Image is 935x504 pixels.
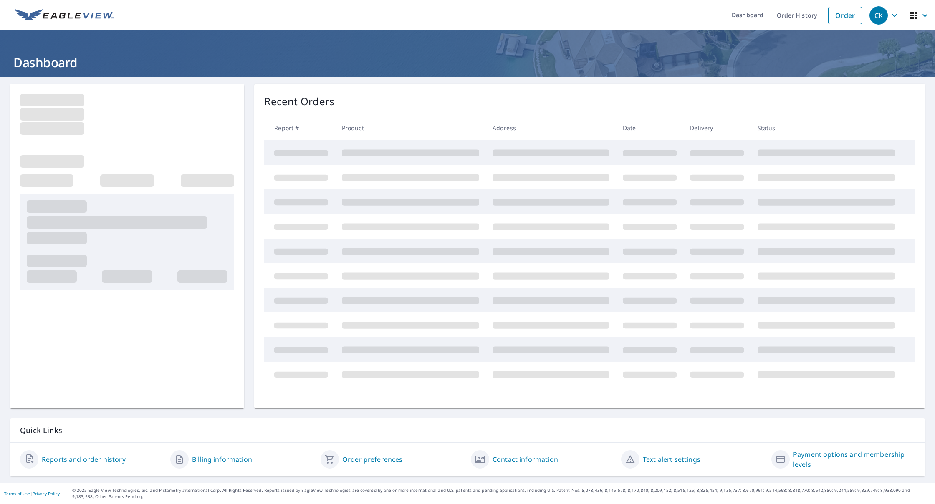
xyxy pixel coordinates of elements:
[4,491,60,496] p: |
[828,7,862,24] a: Order
[192,454,252,464] a: Billing information
[42,454,126,464] a: Reports and order history
[10,54,925,71] h1: Dashboard
[72,487,931,500] p: © 2025 Eagle View Technologies, Inc. and Pictometry International Corp. All Rights Reserved. Repo...
[493,454,558,464] a: Contact information
[264,116,335,140] th: Report #
[643,454,700,464] a: Text alert settings
[486,116,616,140] th: Address
[751,116,902,140] th: Status
[33,491,60,496] a: Privacy Policy
[616,116,683,140] th: Date
[342,454,403,464] a: Order preferences
[15,9,114,22] img: EV Logo
[683,116,751,140] th: Delivery
[264,94,334,109] p: Recent Orders
[20,425,915,436] p: Quick Links
[335,116,486,140] th: Product
[4,491,30,496] a: Terms of Use
[869,6,888,25] div: CK
[793,449,915,469] a: Payment options and membership levels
